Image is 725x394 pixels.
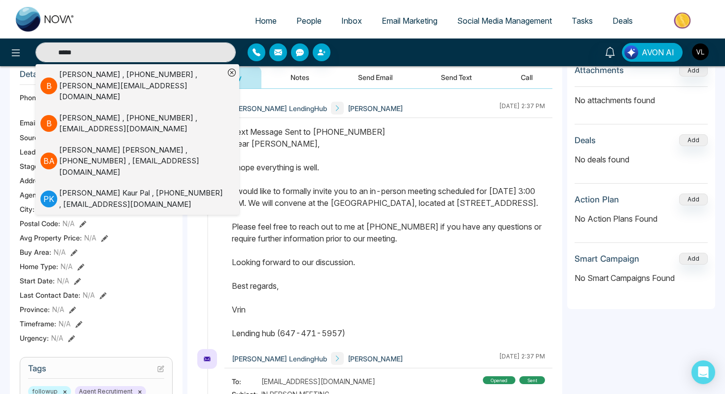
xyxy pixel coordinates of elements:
span: Avg Property Price : [20,233,82,243]
span: Buy Area : [20,247,51,257]
button: Add [679,65,708,77]
p: B [40,115,57,132]
p: B [40,78,57,94]
a: Social Media Management [447,11,562,30]
h3: Details [20,69,173,84]
h3: Deals [575,135,596,145]
a: Inbox [331,11,372,30]
div: [PERSON_NAME] , [PHONE_NUMBER] , [EMAIL_ADDRESS][DOMAIN_NAME] [59,113,224,135]
span: People [296,16,322,26]
span: N/A [52,304,64,315]
span: N/A [54,247,66,257]
span: Address: [20,175,62,186]
span: To: [232,376,261,387]
div: Opened [483,376,515,384]
div: [PERSON_NAME] , [PHONE_NUMBER] , [PERSON_NAME][EMAIL_ADDRESS][DOMAIN_NAME] [59,69,224,103]
img: Nova CRM Logo [16,7,75,32]
span: N/A [51,333,63,343]
span: Agent: [20,190,41,200]
p: P K [40,191,57,207]
span: N/A [59,318,71,329]
button: Send Email [338,66,412,88]
a: People [287,11,331,30]
span: Tasks [572,16,593,26]
span: [PERSON_NAME] LendingHub [232,103,327,114]
span: [PERSON_NAME] [348,103,403,114]
span: Urgency : [20,333,49,343]
span: N/A [63,218,74,229]
span: N/A [84,233,96,243]
span: Stage: [20,161,40,171]
span: Email: [20,118,38,128]
h3: Action Plan [575,195,619,204]
span: Social Media Management [457,16,552,26]
img: Lead Flow [624,45,638,59]
span: N/A [83,290,95,300]
h3: Tags [28,363,164,379]
button: Add [679,194,708,205]
div: Open Intercom Messenger [691,360,715,384]
h3: Attachments [575,65,624,75]
button: Add [679,134,708,146]
div: [DATE] 2:37 PM [499,102,545,115]
img: Market-place.gif [648,9,719,32]
span: Postal Code : [20,218,60,229]
span: Home [255,16,277,26]
button: AVON AI [622,43,683,62]
a: Email Marketing [372,11,447,30]
span: Last Contact Date : [20,290,80,300]
div: [DATE] 2:37 PM [499,352,545,365]
a: Home [245,11,287,30]
a: Deals [603,11,643,30]
span: Source: [20,132,44,143]
div: sent [519,376,545,384]
div: [PERSON_NAME] Kaur Pal , [PHONE_NUMBER] , [EMAIL_ADDRESS][DOMAIN_NAME] [59,188,224,210]
span: [EMAIL_ADDRESS][DOMAIN_NAME] [261,376,375,387]
p: No attachments found [575,87,708,106]
span: Deals [613,16,633,26]
button: Call [501,66,552,88]
span: Email Marketing [382,16,437,26]
span: Inbox [341,16,362,26]
span: Timeframe : [20,318,56,329]
span: N/A [61,261,72,272]
span: [PERSON_NAME] [348,354,403,364]
p: No Action Plans Found [575,213,708,225]
span: Start Date : [20,276,55,286]
h3: Smart Campaign [575,254,639,264]
span: N/A [57,276,69,286]
a: Tasks [562,11,603,30]
span: City : [20,204,35,214]
img: User Avatar [692,43,709,60]
p: No Smart Campaigns Found [575,272,708,284]
span: Add [679,66,708,74]
button: Add [679,253,708,265]
div: [PERSON_NAME] [PERSON_NAME] , [PHONE_NUMBER] , [EMAIL_ADDRESS][DOMAIN_NAME] [59,145,224,178]
span: Lead Type: [20,147,55,157]
span: AVON AI [642,46,674,58]
p: B A [40,153,57,169]
span: Province : [20,304,50,315]
button: Notes [271,66,329,88]
span: Home Type : [20,261,58,272]
button: Send Text [421,66,492,88]
span: [PERSON_NAME] LendingHub [232,354,327,364]
p: No deals found [575,154,708,165]
span: Phone: [20,92,42,103]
